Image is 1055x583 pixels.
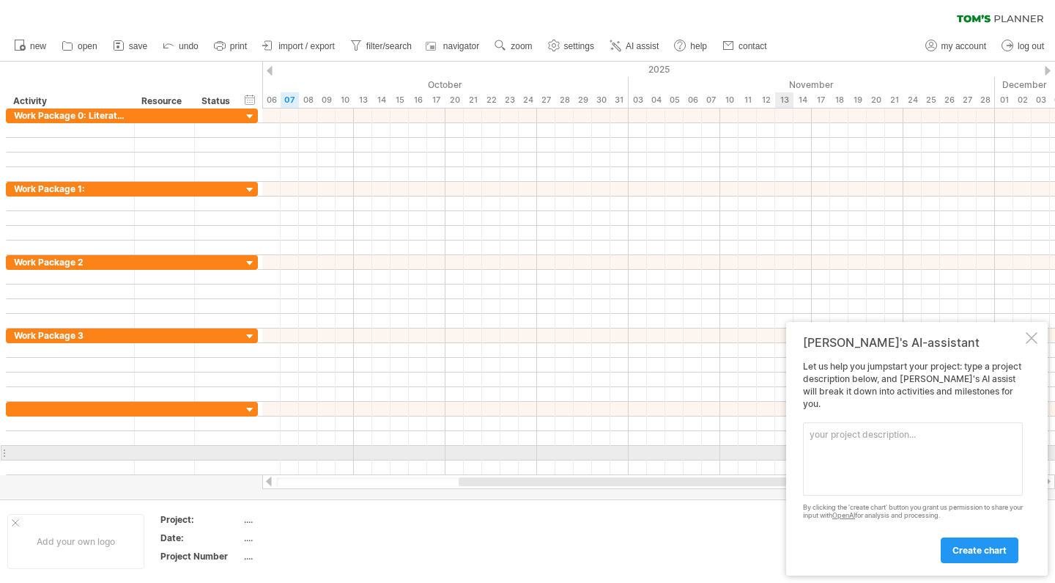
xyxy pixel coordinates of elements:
[803,504,1023,520] div: By clicking the 'create chart' button you grant us permission to share your input with for analys...
[423,37,484,56] a: navigator
[665,92,684,108] div: Wednesday, 5 November 2025
[281,92,299,108] div: Tuesday, 7 October 2025
[998,37,1048,56] a: log out
[941,41,986,51] span: my account
[160,550,241,562] div: Project Number
[160,532,241,544] div: Date:
[7,514,144,569] div: Add your own logo
[299,92,317,108] div: Wednesday, 8 October 2025
[244,550,367,562] div: ....
[409,92,427,108] div: Thursday, 16 October 2025
[803,361,1023,562] div: Let us help you jumpstart your project: type a project description below, and [PERSON_NAME]'s AI ...
[952,545,1007,556] span: create chart
[903,92,922,108] div: Monday, 24 November 2025
[443,41,479,51] span: navigator
[670,37,711,56] a: help
[511,41,532,51] span: zoom
[78,41,97,51] span: open
[427,92,445,108] div: Friday, 17 October 2025
[30,41,46,51] span: new
[445,92,464,108] div: Monday, 20 October 2025
[336,92,354,108] div: Friday, 10 October 2025
[1018,41,1044,51] span: log out
[684,92,702,108] div: Thursday, 6 November 2025
[940,92,958,108] div: Wednesday, 26 November 2025
[885,92,903,108] div: Friday, 21 November 2025
[848,92,867,108] div: Wednesday, 19 November 2025
[262,92,281,108] div: Monday, 6 October 2025
[775,92,793,108] div: Thursday, 13 November 2025
[179,41,199,51] span: undo
[519,92,537,108] div: Friday, 24 October 2025
[464,92,482,108] div: Tuesday, 21 October 2025
[278,41,335,51] span: import / export
[738,92,757,108] div: Tuesday, 11 November 2025
[317,92,336,108] div: Thursday, 9 October 2025
[647,92,665,108] div: Tuesday, 4 November 2025
[610,92,629,108] div: Friday, 31 October 2025
[244,513,367,526] div: ....
[606,37,663,56] a: AI assist
[201,94,234,109] div: Status
[690,41,707,51] span: help
[14,329,127,342] div: Work Package 3
[207,77,629,92] div: October 2025
[564,41,594,51] span: settings
[129,41,147,51] span: save
[259,37,339,56] a: import / export
[629,77,995,92] div: November 2025
[812,92,830,108] div: Monday, 17 November 2025
[592,92,610,108] div: Thursday, 30 October 2025
[1032,92,1050,108] div: Wednesday, 3 December 2025
[574,92,592,108] div: Wednesday, 29 October 2025
[702,92,720,108] div: Friday, 7 November 2025
[720,92,738,108] div: Monday, 10 November 2025
[141,94,186,109] div: Resource
[941,538,1018,563] a: create chart
[995,92,1013,108] div: Monday, 1 December 2025
[500,92,519,108] div: Thursday, 23 October 2025
[757,92,775,108] div: Wednesday, 12 November 2025
[482,92,500,108] div: Wednesday, 22 October 2025
[544,37,599,56] a: settings
[10,37,51,56] a: new
[390,92,409,108] div: Wednesday, 15 October 2025
[1013,92,1032,108] div: Tuesday, 2 December 2025
[830,92,848,108] div: Tuesday, 18 November 2025
[159,37,203,56] a: undo
[803,335,1023,350] div: [PERSON_NAME]'s AI-assistant
[160,513,241,526] div: Project:
[922,37,991,56] a: my account
[372,92,390,108] div: Tuesday, 14 October 2025
[14,182,127,196] div: Work Package 1:
[366,41,412,51] span: filter/search
[626,41,659,51] span: AI assist
[14,255,127,269] div: Work Package 2
[958,92,977,108] div: Thursday, 27 November 2025
[347,37,416,56] a: filter/search
[738,41,767,51] span: contact
[867,92,885,108] div: Thursday, 20 November 2025
[354,92,372,108] div: Monday, 13 October 2025
[629,92,647,108] div: Monday, 3 November 2025
[58,37,102,56] a: open
[14,109,127,122] div: Work Package 0: Literature review
[977,92,995,108] div: Friday, 28 November 2025
[922,92,940,108] div: Tuesday, 25 November 2025
[537,92,555,108] div: Monday, 27 October 2025
[244,532,367,544] div: ....
[719,37,771,56] a: contact
[832,511,855,519] a: OpenAI
[555,92,574,108] div: Tuesday, 28 October 2025
[793,92,812,108] div: Friday, 14 November 2025
[13,94,126,109] div: Activity
[491,37,536,56] a: zoom
[210,37,251,56] a: print
[230,41,247,51] span: print
[109,37,152,56] a: save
